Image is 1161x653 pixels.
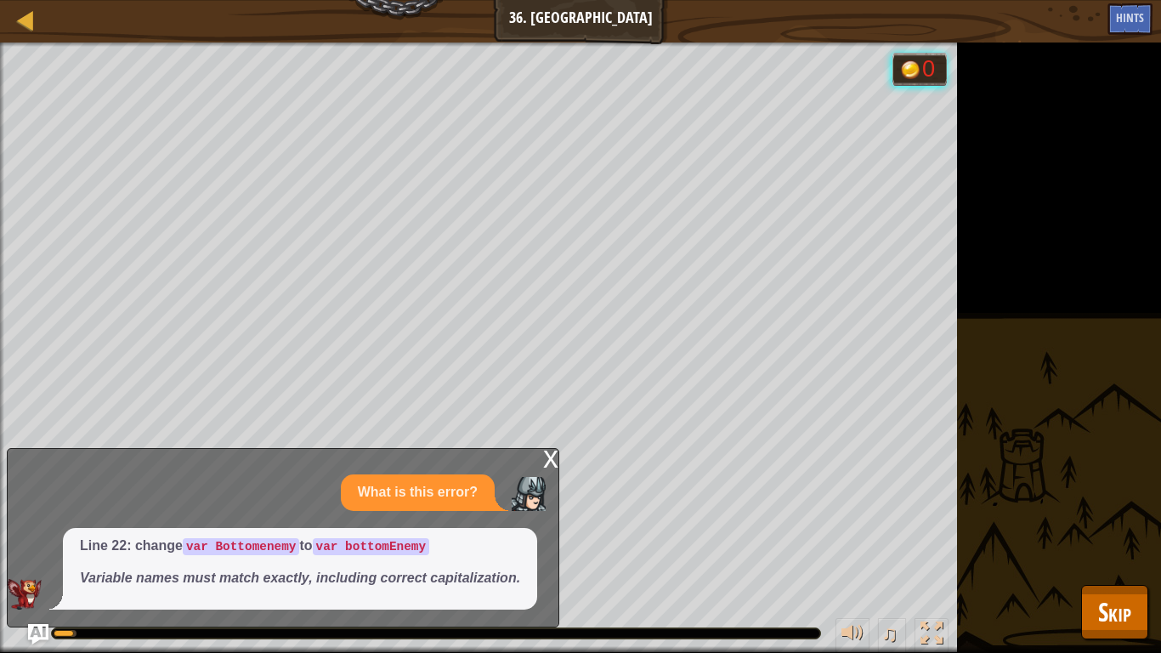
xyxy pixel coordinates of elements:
button: Toggle fullscreen [915,618,949,653]
code: var Bottomenemy [183,538,300,555]
button: Ask AI [28,624,48,644]
div: Team 'humans' has 0 gold. [892,53,948,86]
img: AI [8,579,42,610]
img: Player [512,477,546,511]
div: x [543,449,558,466]
p: What is this error? [358,483,478,503]
span: Skip [1098,594,1131,629]
span: Hints [1116,9,1144,26]
button: Skip [1081,585,1148,639]
code: var bottomEnemy [313,538,430,555]
button: ♫ [878,618,907,653]
p: Line 22: change to [80,537,520,556]
span: ♫ [881,621,898,646]
div: 0 [922,57,939,80]
button: Adjust volume [835,618,869,653]
em: Variable names must match exactly, including correct capitalization. [80,571,520,585]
